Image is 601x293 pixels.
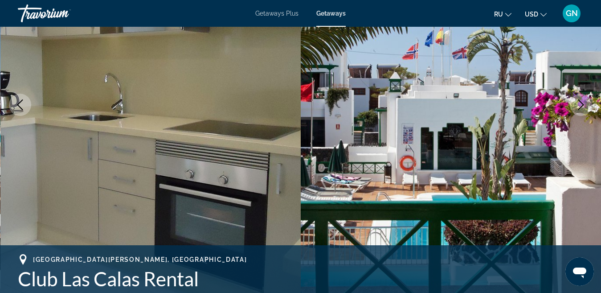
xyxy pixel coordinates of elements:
[565,257,594,286] iframe: Кнопка запуска окна обмена сообщениями
[255,10,298,17] a: Getaways Plus
[494,8,511,21] button: Change language
[525,8,547,21] button: Change currency
[18,2,107,25] a: Travorium
[560,4,583,23] button: User Menu
[525,11,538,18] span: USD
[316,10,346,17] a: Getaways
[33,256,247,263] span: [GEOGRAPHIC_DATA][PERSON_NAME], [GEOGRAPHIC_DATA]
[9,94,31,116] button: Previous image
[570,94,592,116] button: Next image
[18,267,583,290] h1: Club Las Calas Rental
[494,11,503,18] span: ru
[566,9,578,18] span: GN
